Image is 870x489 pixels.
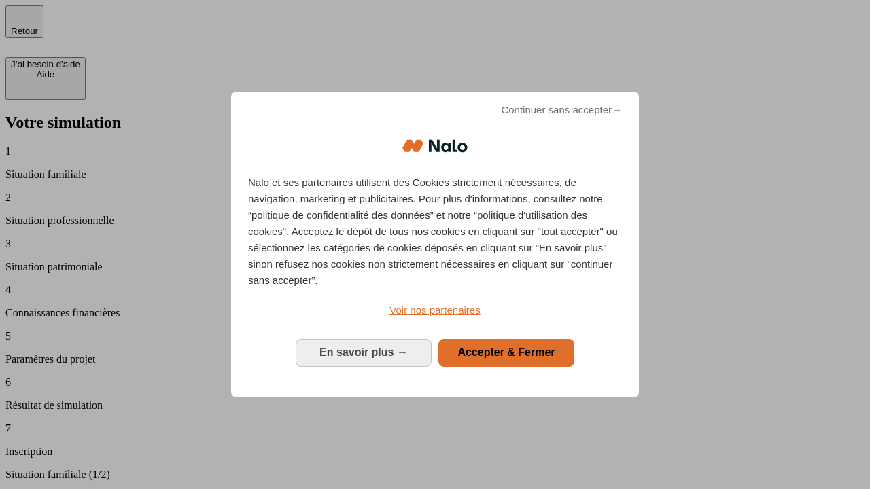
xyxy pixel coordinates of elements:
[389,304,480,316] span: Voir nos partenaires
[231,92,639,397] div: Bienvenue chez Nalo Gestion du consentement
[248,302,622,319] a: Voir nos partenaires
[296,339,432,366] button: En savoir plus: Configurer vos consentements
[248,175,622,289] p: Nalo et ses partenaires utilisent des Cookies strictement nécessaires, de navigation, marketing e...
[402,126,468,166] img: Logo
[501,102,622,118] span: Continuer sans accepter→
[319,346,408,358] span: En savoir plus →
[457,346,555,358] span: Accepter & Fermer
[438,339,574,366] button: Accepter & Fermer: Accepter notre traitement des données et fermer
